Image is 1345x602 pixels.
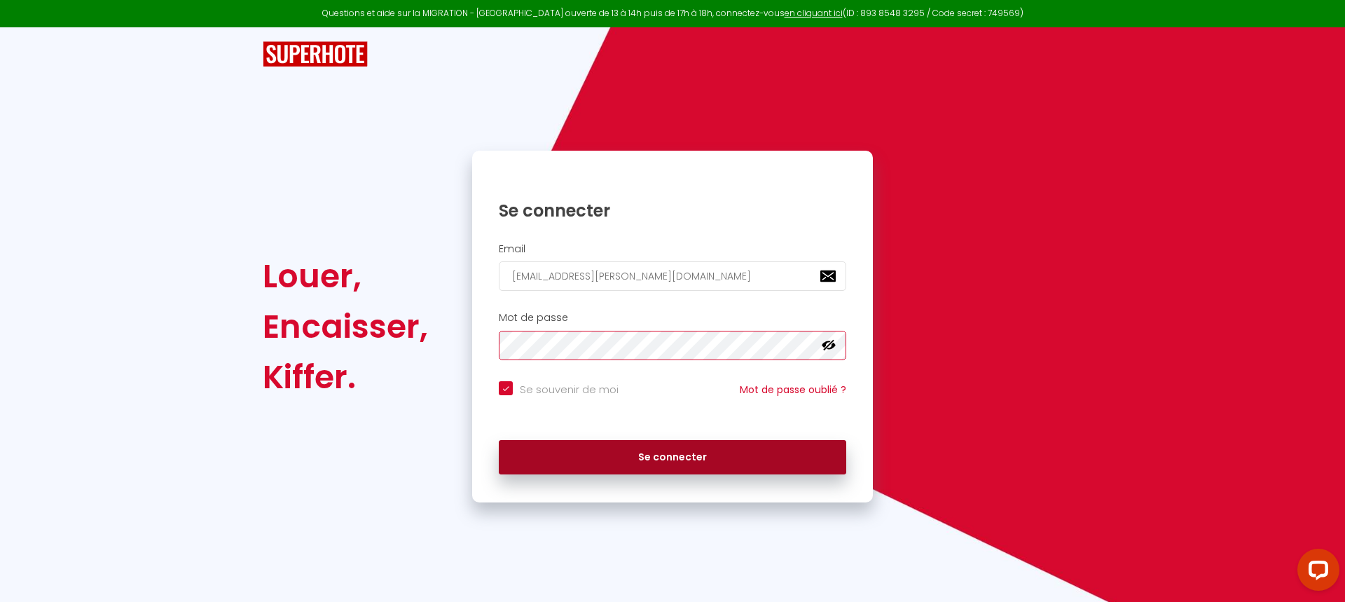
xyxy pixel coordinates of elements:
iframe: LiveChat chat widget [1286,543,1345,602]
a: en cliquant ici [785,7,843,19]
h2: Email [499,243,846,255]
div: Kiffer. [263,352,428,402]
div: Louer, [263,251,428,301]
div: Encaisser, [263,301,428,352]
input: Ton Email [499,261,846,291]
button: Se connecter [499,440,846,475]
h2: Mot de passe [499,312,846,324]
h1: Se connecter [499,200,846,221]
img: SuperHote logo [263,41,368,67]
a: Mot de passe oublié ? [740,383,846,397]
